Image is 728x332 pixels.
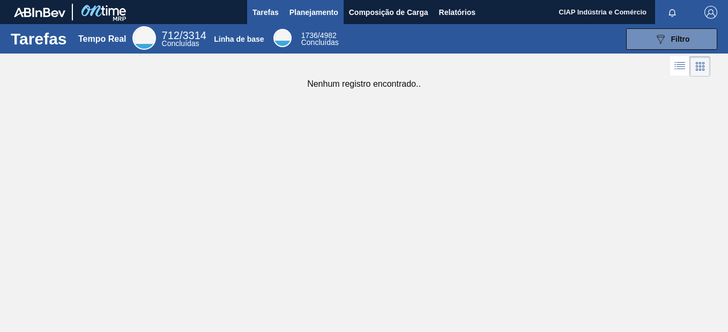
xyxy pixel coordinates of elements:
span: Concluídas [162,39,199,48]
span: / [301,31,337,40]
span: Composição de Carga [349,6,428,19]
span: 1736 [301,31,318,40]
span: Tarefas [252,6,279,19]
div: Base Line [301,32,339,46]
div: Real Time [162,31,206,47]
div: Tempo Real [78,34,127,44]
div: Visão em Lista [670,56,690,77]
font: 3314 [182,29,206,41]
div: Visão em Cards [690,56,710,77]
span: 712 [162,29,180,41]
span: Planejamento [289,6,338,19]
img: TNhmsLtSVTkK8tSr43FrP2fwEKptu5GPRR3wAAAABJRU5ErkJggg== [14,7,65,17]
span: / [162,29,206,41]
button: Filtro [626,28,717,50]
span: Relatórios [439,6,476,19]
div: Linha de base [214,35,264,43]
div: Base Line [273,29,292,47]
span: Filtro [671,35,690,43]
button: Notificações [655,5,689,20]
span: Concluídas [301,38,339,47]
div: Real Time [132,26,156,50]
h1: Tarefas [11,33,67,45]
img: Logout [704,6,717,19]
font: 4982 [320,31,337,40]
